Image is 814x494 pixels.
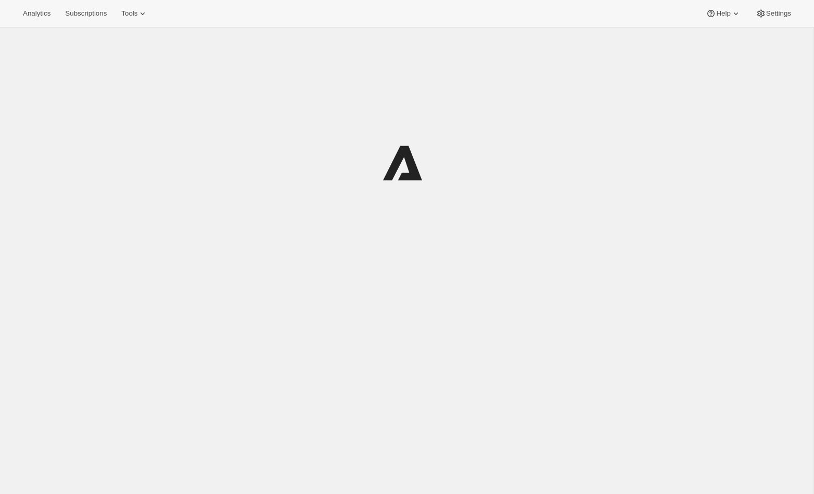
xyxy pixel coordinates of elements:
[766,9,791,18] span: Settings
[23,9,50,18] span: Analytics
[699,6,747,21] button: Help
[115,6,154,21] button: Tools
[59,6,113,21] button: Subscriptions
[65,9,107,18] span: Subscriptions
[121,9,137,18] span: Tools
[716,9,730,18] span: Help
[17,6,57,21] button: Analytics
[749,6,797,21] button: Settings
